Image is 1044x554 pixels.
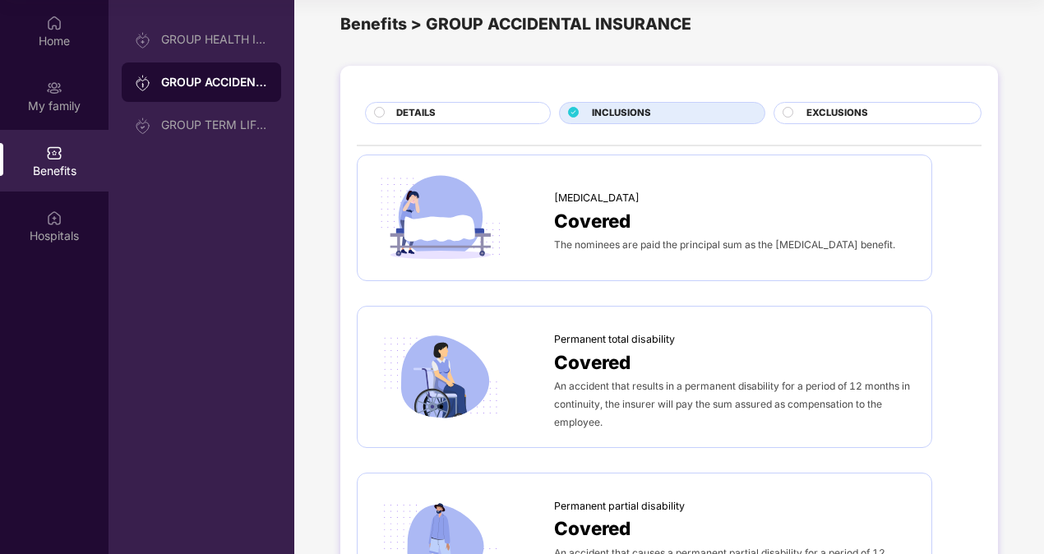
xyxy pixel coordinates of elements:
[161,33,268,46] div: GROUP HEALTH INSURANCE
[374,172,507,265] img: icon
[554,331,675,348] span: Permanent total disability
[554,348,631,376] span: Covered
[46,145,62,161] img: svg+xml;base64,PHN2ZyBpZD0iQmVuZWZpdHMiIHhtbG5zPSJodHRwOi8vd3d3LnczLm9yZy8yMDAwL3N2ZyIgd2lkdGg9Ij...
[374,330,507,423] img: icon
[135,32,151,48] img: svg+xml;base64,PHN2ZyB3aWR0aD0iMjAiIGhlaWdodD0iMjAiIHZpZXdCb3g9IjAgMCAyMCAyMCIgZmlsbD0ibm9uZSIgeG...
[554,206,631,235] span: Covered
[554,238,895,251] span: The nominees are paid the principal sum as the [MEDICAL_DATA] benefit.
[554,498,685,515] span: Permanent partial disability
[554,190,640,206] span: [MEDICAL_DATA]
[806,106,868,121] span: EXCLUSIONS
[135,75,151,91] img: svg+xml;base64,PHN2ZyB3aWR0aD0iMjAiIGhlaWdodD0iMjAiIHZpZXdCb3g9IjAgMCAyMCAyMCIgZmlsbD0ibm9uZSIgeG...
[554,380,910,428] span: An accident that results in a permanent disability for a period of 12 months in continuity, the i...
[161,74,268,90] div: GROUP ACCIDENTAL INSURANCE
[592,106,651,121] span: INCLUSIONS
[396,106,436,121] span: DETAILS
[340,12,998,37] div: Benefits > GROUP ACCIDENTAL INSURANCE
[161,118,268,132] div: GROUP TERM LIFE INSURANCE
[554,514,631,542] span: Covered
[46,210,62,226] img: svg+xml;base64,PHN2ZyBpZD0iSG9zcGl0YWxzIiB4bWxucz0iaHR0cDovL3d3dy53My5vcmcvMjAwMC9zdmciIHdpZHRoPS...
[46,80,62,96] img: svg+xml;base64,PHN2ZyB3aWR0aD0iMjAiIGhlaWdodD0iMjAiIHZpZXdCb3g9IjAgMCAyMCAyMCIgZmlsbD0ibm9uZSIgeG...
[135,118,151,134] img: svg+xml;base64,PHN2ZyB3aWR0aD0iMjAiIGhlaWdodD0iMjAiIHZpZXdCb3g9IjAgMCAyMCAyMCIgZmlsbD0ibm9uZSIgeG...
[46,15,62,31] img: svg+xml;base64,PHN2ZyBpZD0iSG9tZSIgeG1sbnM9Imh0dHA6Ly93d3cudzMub3JnLzIwMDAvc3ZnIiB3aWR0aD0iMjAiIG...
